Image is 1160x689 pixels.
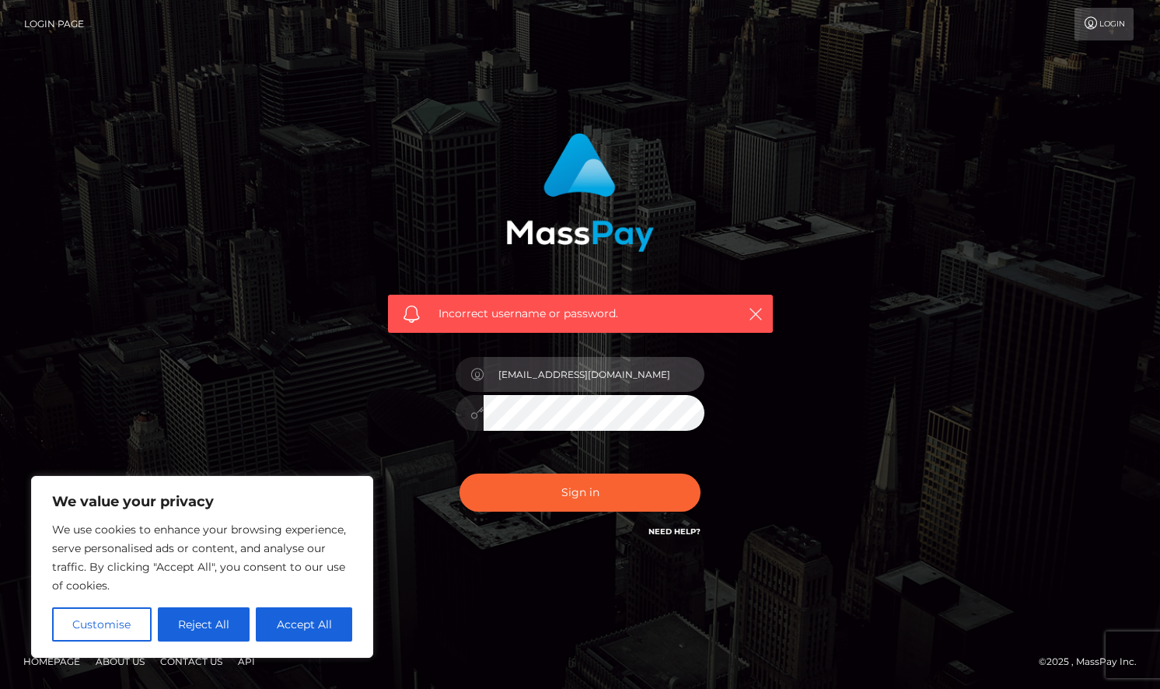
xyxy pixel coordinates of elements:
button: Customise [52,607,152,642]
a: Login [1074,8,1134,40]
a: About Us [89,649,151,673]
img: MassPay Login [506,133,654,252]
a: Need Help? [648,526,701,537]
div: © 2025 , MassPay Inc. [1039,653,1148,670]
input: Username... [484,357,704,392]
button: Accept All [256,607,352,642]
p: We use cookies to enhance your browsing experience, serve personalised ads or content, and analys... [52,520,352,595]
a: Login Page [24,8,84,40]
button: Sign in [459,474,701,512]
span: Incorrect username or password. [438,306,722,322]
p: We value your privacy [52,492,352,511]
a: API [232,649,261,673]
a: Contact Us [154,649,229,673]
a: Homepage [17,649,86,673]
button: Reject All [158,607,250,642]
div: We value your privacy [31,476,373,658]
